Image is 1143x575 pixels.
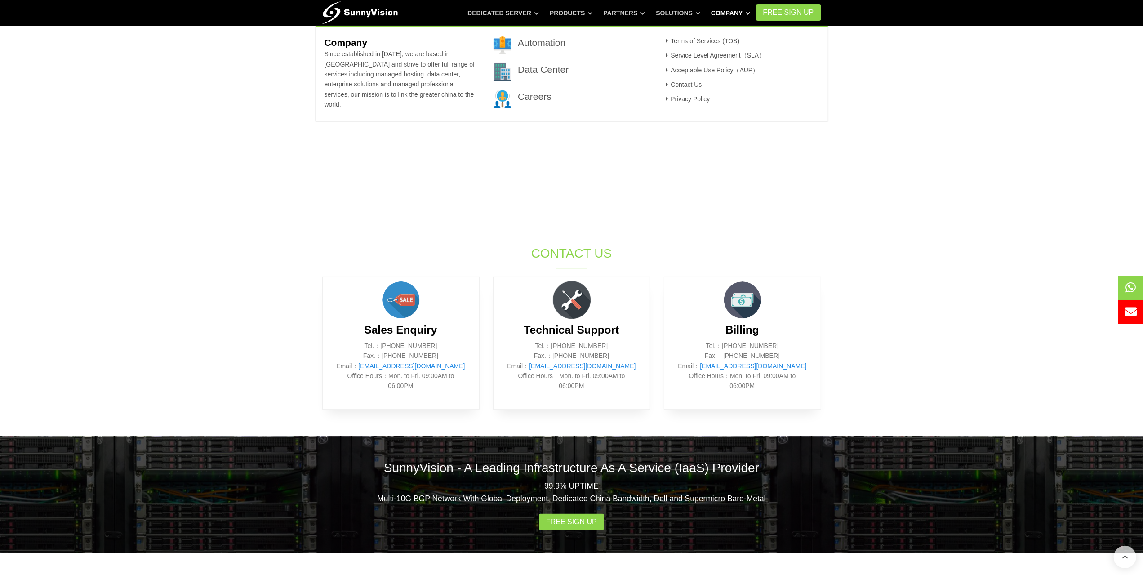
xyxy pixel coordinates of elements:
[364,324,437,336] b: Sales Enquiry
[529,362,636,370] a: [EMAIL_ADDRESS][DOMAIN_NAME]
[756,4,821,21] a: FREE Sign Up
[678,341,807,391] p: Tel.：[PHONE_NUMBER] Fax.：[PHONE_NUMBER] Email： Office Hours：Mon. to Fri. 09:00AM to 06:00PM
[324,37,367,48] b: Company
[422,245,721,262] h1: Contact Us
[663,81,702,88] a: Contact Us
[549,277,594,322] img: flat-repair-tools.png
[322,459,821,477] h2: SunnyVision - A Leading Infrastructure As A Service (IaaS) Provider
[518,64,569,75] a: Data Center
[604,5,645,21] a: Partners
[524,324,619,336] b: Technical Support
[539,514,604,530] a: Free Sign Up
[656,5,700,21] a: Solutions
[494,90,511,108] img: 003-research.png
[322,480,821,505] p: 99.9% UPTIME Multi-10G BGP Network With Global Deployment, Dedicated China Bandwidth, Dell and Su...
[700,362,806,370] a: [EMAIL_ADDRESS][DOMAIN_NAME]
[324,50,475,108] span: Since established in [DATE], we are based in [GEOGRAPHIC_DATA] and strive to offer full range of ...
[507,341,636,391] p: Tel.：[PHONE_NUMBER] Fax.：[PHONE_NUMBER] Email： Office Hours：Mon. to Fri. 09:00AM to 06:00PM
[316,26,828,121] div: Company
[663,52,765,59] a: Service Level Agreement（SLA）
[358,362,465,370] a: [EMAIL_ADDRESS][DOMAIN_NAME]
[494,36,511,54] img: 001-brand.png
[663,95,710,103] a: Privacy Policy
[663,67,759,74] a: Acceptable Use Policy（AUP）
[720,277,765,322] img: money.png
[467,5,539,21] a: Dedicated Server
[550,5,593,21] a: Products
[711,5,751,21] a: Company
[378,277,423,322] img: sales.png
[336,341,466,391] p: Tel.：[PHONE_NUMBER] Fax.：[PHONE_NUMBER] Email： Office Hours：Mon. to Fri. 09:00AM to 06:00PM
[663,37,740,45] a: Terms of Services (TOS)
[518,37,565,48] a: Automation
[494,63,511,81] img: 002-town.png
[518,91,551,102] a: Careers
[725,324,759,336] b: Billing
